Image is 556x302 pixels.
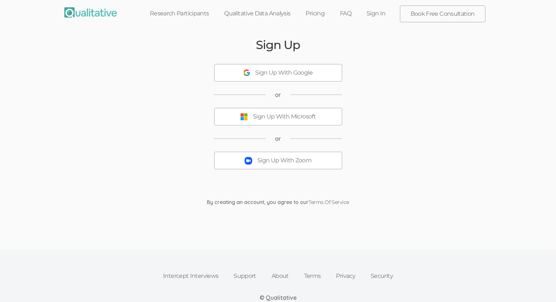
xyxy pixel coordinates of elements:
[260,294,297,302] div: © Qualitative
[245,157,252,165] img: Sign Up With Zoom
[243,69,250,76] img: Sign Up With Google
[363,268,401,284] a: Security
[257,156,311,165] div: Sign Up With Zoom
[264,268,296,284] a: About
[201,199,354,206] div: By creating an account, you agree to our
[253,113,316,121] div: Sign Up With Microsoft
[255,69,313,77] div: Sign Up With Google
[328,268,363,284] a: Privacy
[142,5,217,22] a: Research Participants
[214,108,342,125] button: Sign Up With Microsoft
[216,5,298,22] a: Qualitative Data Analysis
[214,152,342,169] button: Sign Up With Zoom
[256,38,300,51] h2: Sign Up
[275,135,281,143] span: or
[309,199,349,205] a: Terms Of Service
[155,268,226,284] a: Intercept Interviews
[296,268,329,284] a: Terms
[359,5,393,22] a: Sign In
[298,5,332,22] a: Pricing
[214,64,342,82] button: Sign Up With Google
[332,5,359,22] a: FAQ
[275,91,281,99] span: or
[400,6,485,22] a: Book Free Consultation
[64,7,117,18] img: Qualitative
[240,113,248,121] img: Sign Up With Microsoft
[226,268,264,284] a: Support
